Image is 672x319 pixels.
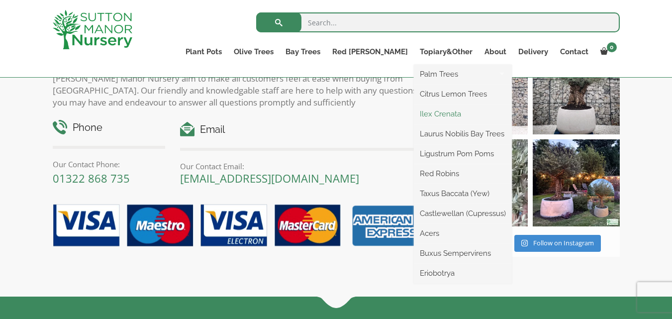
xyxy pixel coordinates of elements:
p: Our Contact Phone: [53,158,166,170]
a: Red [PERSON_NAME] [326,45,414,59]
a: 0 [594,45,620,59]
img: Check out this beauty we potted at our nursery today ❤️‍🔥 A huge, ancient gnarled Olive tree plan... [533,47,620,134]
a: Castlewellan (Cupressus) [414,206,512,221]
h4: Phone [53,120,166,135]
img: payment-options.png [45,199,421,253]
p: Our Contact Email: [180,160,420,172]
a: Topiary&Other [414,45,479,59]
a: Red Robins [414,166,512,181]
svg: Instagram [521,239,528,247]
a: Acers [414,226,512,241]
span: Follow on Instagram [533,238,594,247]
a: Bay Trees [280,45,326,59]
span: 0 [607,42,617,52]
img: “The poetry of nature is never dead” 🪴🫒 A stunning beautiful customer photo has been sent into us... [533,139,620,226]
a: Olive Trees [228,45,280,59]
a: Contact [554,45,594,59]
a: 01322 868 735 [53,171,130,186]
p: [PERSON_NAME] Manor Nursery aim to make all customers feel at ease when buying from [GEOGRAPHIC_D... [53,73,421,108]
a: Buxus Sempervirens [414,246,512,261]
input: Search... [256,12,620,32]
a: Instagram Follow on Instagram [514,235,600,252]
a: [EMAIL_ADDRESS][DOMAIN_NAME] [180,171,359,186]
a: Taxus Baccata (Yew) [414,186,512,201]
a: Eriobotrya [414,266,512,281]
a: Ligustrum Pom Poms [414,146,512,161]
a: Laurus Nobilis Bay Trees [414,126,512,141]
a: Delivery [512,45,554,59]
a: About [479,45,512,59]
a: Citrus Lemon Trees [414,87,512,102]
img: logo [53,10,132,49]
h4: Email [180,122,420,137]
a: Plant Pots [180,45,228,59]
a: Palm Trees [414,67,512,82]
a: Ilex Crenata [414,106,512,121]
